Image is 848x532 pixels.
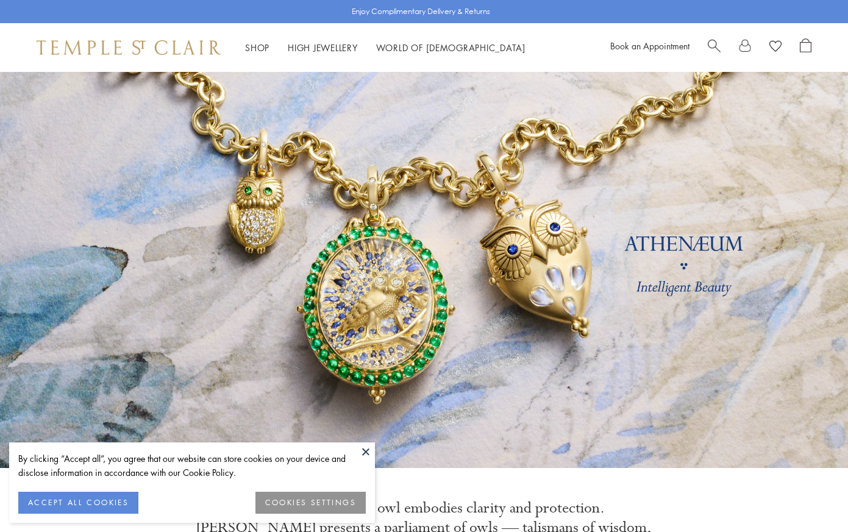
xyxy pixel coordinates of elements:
[255,492,366,514] button: COOKIES SETTINGS
[769,38,782,57] a: View Wishlist
[376,41,526,54] a: World of [DEMOGRAPHIC_DATA]World of [DEMOGRAPHIC_DATA]
[800,38,811,57] a: Open Shopping Bag
[37,40,221,55] img: Temple St. Clair
[708,38,721,57] a: Search
[245,41,269,54] a: ShopShop
[610,40,689,52] a: Book an Appointment
[18,492,138,514] button: ACCEPT ALL COOKIES
[288,41,358,54] a: High JewelleryHigh Jewellery
[245,40,526,55] nav: Main navigation
[18,452,366,480] div: By clicking “Accept all”, you agree that our website can store cookies on your device and disclos...
[352,5,490,18] p: Enjoy Complimentary Delivery & Returns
